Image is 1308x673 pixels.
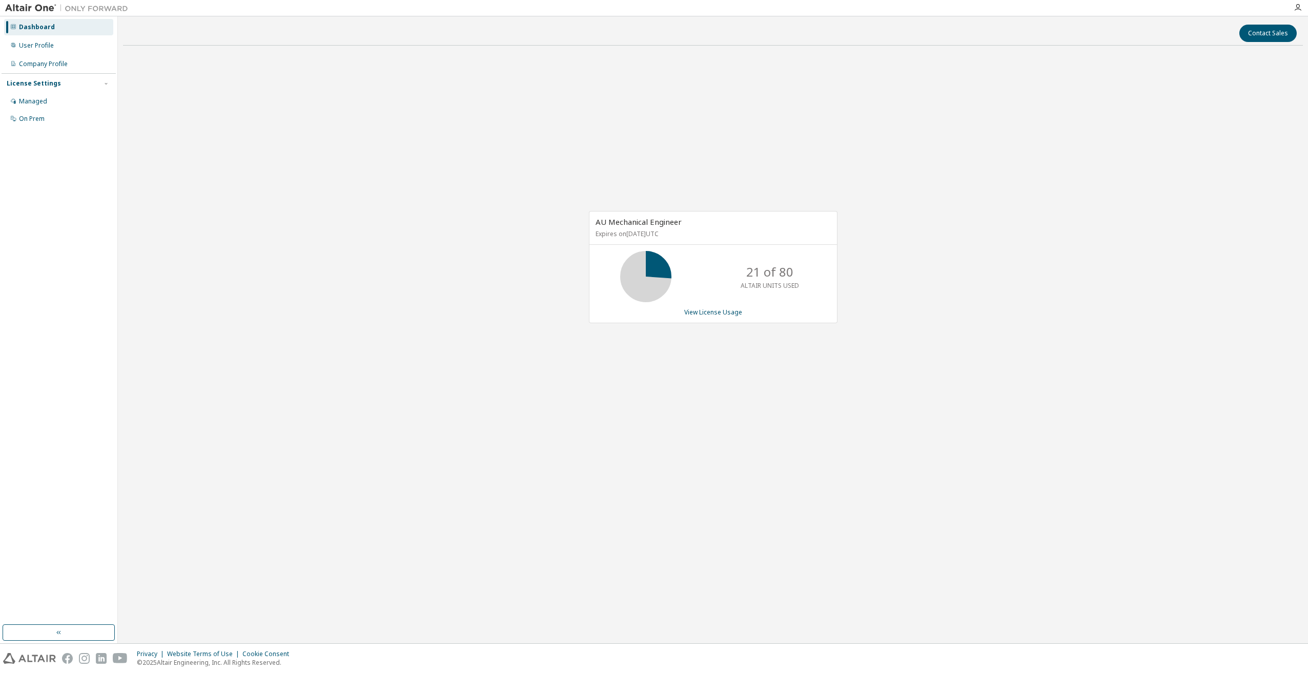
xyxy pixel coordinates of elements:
[113,653,128,664] img: youtube.svg
[596,229,828,238] p: Expires on [DATE] UTC
[5,3,133,13] img: Altair One
[684,308,742,317] a: View License Usage
[19,97,47,106] div: Managed
[19,23,55,31] div: Dashboard
[3,653,56,664] img: altair_logo.svg
[746,263,793,281] p: 21 of 80
[19,115,45,123] div: On Prem
[137,658,295,667] p: © 2025 Altair Engineering, Inc. All Rights Reserved.
[596,217,682,227] span: AU Mechanical Engineer
[62,653,73,664] img: facebook.svg
[19,60,68,68] div: Company Profile
[137,650,167,658] div: Privacy
[167,650,242,658] div: Website Terms of Use
[1239,25,1297,42] button: Contact Sales
[96,653,107,664] img: linkedin.svg
[741,281,799,290] p: ALTAIR UNITS USED
[242,650,295,658] div: Cookie Consent
[7,79,61,88] div: License Settings
[79,653,90,664] img: instagram.svg
[19,41,54,50] div: User Profile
